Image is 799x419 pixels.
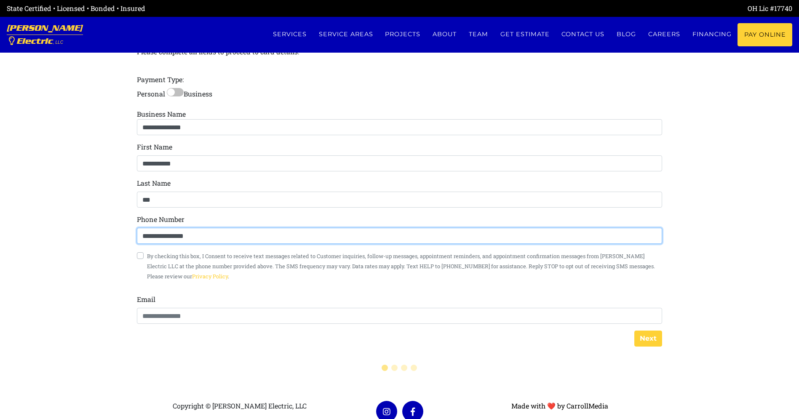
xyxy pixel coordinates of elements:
a: Contact us [556,23,611,45]
label: Email [137,294,155,304]
label: Payment Type: [137,75,184,85]
a: Team [463,23,494,45]
label: Last Name [137,178,171,188]
a: Get estimate [494,23,556,45]
a: Services [267,23,313,45]
div: OH Lic #17740 [400,3,793,13]
a: Made with ❤ by CarrollMedia [511,401,608,410]
label: Phone Number [137,214,184,224]
a: Blog [611,23,642,45]
a: Careers [642,23,687,45]
button: Next [634,331,662,347]
a: Projects [379,23,427,45]
a: Privacy Policy [192,273,228,280]
label: Business Name [137,109,186,118]
a: About [427,23,463,45]
span: , LLC [53,40,63,45]
label: First Name [137,142,172,152]
small: By checking this box, I Consent to receive text messages related to Customer inquiries, follow-up... [147,253,655,280]
a: Financing [686,23,738,45]
span: Copyright © [PERSON_NAME] Electric, LLC [173,401,307,410]
a: Pay Online [738,23,792,46]
div: Personal Business [137,9,663,324]
a: Service Areas [313,23,379,45]
a: [PERSON_NAME] Electric, LLC [7,17,83,53]
div: State Certified • Licensed • Bonded • Insured [7,3,400,13]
